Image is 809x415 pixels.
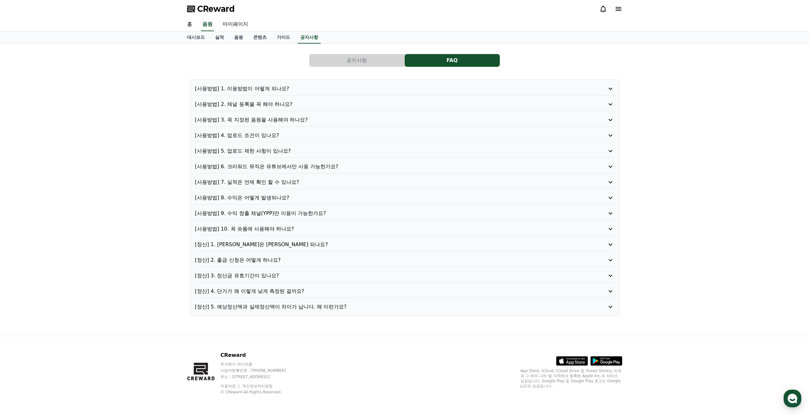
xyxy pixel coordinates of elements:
p: [사용방법] 10. 꼭 숏폼에 사용해야 하나요? [195,225,581,233]
p: [사용방법] 5. 업로드 제한 사항이 있나요? [195,147,581,155]
p: [정산] 3. 정산금 유효기간이 있나요? [195,272,581,280]
span: 홈 [20,211,24,216]
button: [사용방법] 9. 수익 창출 채널(YPP)만 이용이 가능한가요? [195,210,614,217]
button: [사용방법] 7. 실적은 언제 확인 할 수 있나요? [195,178,614,186]
p: CReward [220,351,298,359]
button: [사용방법] 3. 꼭 지정된 음원을 사용해야 하나요? [195,116,614,124]
button: [사용방법] 5. 업로드 제한 사항이 있나요? [195,147,614,155]
button: [정산] 1. [PERSON_NAME]은 [PERSON_NAME] 되나요? [195,241,614,248]
p: [정산] 4. 단가가 왜 이렇게 낮게 측정된 걸까요? [195,287,581,295]
a: 실적 [210,31,229,44]
button: [정산] 4. 단가가 왜 이렇게 낮게 측정된 걸까요? [195,287,614,295]
p: [사용방법] 7. 실적은 언제 확인 할 수 있나요? [195,178,581,186]
a: 대시보드 [182,31,210,44]
a: 음원 [229,31,248,44]
p: 사업자등록번호 : [PHONE_NUMBER] [220,368,298,373]
a: 가이드 [272,31,295,44]
a: 설정 [82,202,122,218]
a: 공지사항 [309,54,405,67]
button: [사용방법] 10. 꼭 숏폼에 사용해야 하나요? [195,225,614,233]
p: [사용방법] 4. 업로드 조건이 있나요? [195,132,581,139]
p: [사용방법] 9. 수익 창출 채널(YPP)만 이용이 가능한가요? [195,210,581,217]
p: App Store, iCloud, iCloud Drive 및 iTunes Store는 미국과 그 밖의 나라 및 지역에서 등록된 Apple Inc.의 서비스 상표입니다. Goo... [520,368,622,389]
a: 홈 [182,18,197,31]
a: 홈 [2,202,42,218]
p: [정산] 1. [PERSON_NAME]은 [PERSON_NAME] 되나요? [195,241,581,248]
p: [사용방법] 8. 수익은 어떻게 발생되나요? [195,194,581,202]
p: [사용방법] 1. 이용방법이 어떻게 되나요? [195,85,581,93]
a: 음원 [201,18,214,31]
p: © CReward All Rights Reserved. [220,390,298,395]
button: [사용방법] 6. 크리워드 뮤직은 유튜브에서만 사용 가능한가요? [195,163,614,170]
span: CReward [197,4,235,14]
p: [사용방법] 2. 채널 등록을 꼭 해야 하나요? [195,100,581,108]
a: 콘텐츠 [248,31,272,44]
span: 대화 [58,211,66,217]
a: 이용약관 [220,384,241,388]
button: FAQ [405,54,500,67]
button: [정산] 2. 출금 신청은 어떻게 하나요? [195,256,614,264]
p: [정산] 5. 예상정산액과 실제정산액이 차이가 납니다. 왜 이런가요? [195,303,581,311]
a: 마이페이지 [218,18,253,31]
p: [사용방법] 3. 꼭 지정된 음원을 사용해야 하나요? [195,116,581,124]
p: 주소 : [STREET_ADDRESS] [220,374,298,379]
a: 대화 [42,202,82,218]
a: 개인정보처리방침 [242,384,273,388]
p: 주식회사 와이피랩 [220,362,298,367]
button: [정산] 5. 예상정산액과 실제정산액이 차이가 납니다. 왜 이런가요? [195,303,614,311]
button: [사용방법] 1. 이용방법이 어떻게 되나요? [195,85,614,93]
p: [사용방법] 6. 크리워드 뮤직은 유튜브에서만 사용 가능한가요? [195,163,581,170]
button: [사용방법] 8. 수익은 어떻게 발생되나요? [195,194,614,202]
button: [사용방법] 4. 업로드 조건이 있나요? [195,132,614,139]
button: [사용방법] 2. 채널 등록을 꼭 해야 하나요? [195,100,614,108]
span: 설정 [98,211,106,216]
p: [정산] 2. 출금 신청은 어떻게 하나요? [195,256,581,264]
button: 공지사항 [309,54,404,67]
button: [정산] 3. 정산금 유효기간이 있나요? [195,272,614,280]
a: 공지사항 [298,31,321,44]
a: CReward [187,4,235,14]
